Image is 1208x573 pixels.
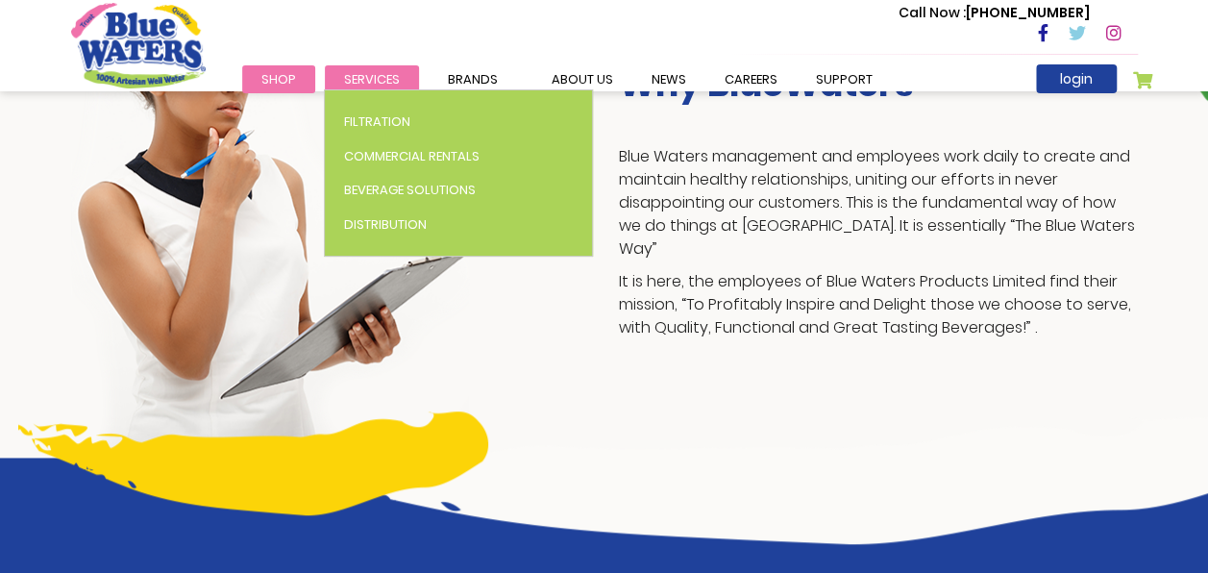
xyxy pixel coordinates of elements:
a: support [797,65,892,93]
h3: Why BlueWaters [619,63,1138,105]
a: login [1036,64,1117,93]
a: News [632,65,705,93]
img: career-yellow-bar.png [18,411,488,515]
span: Commercial Rentals [344,147,480,165]
span: Services [344,70,400,88]
img: career-intro-art.png [185,417,1208,544]
span: Call Now : [899,3,966,22]
a: about us [532,65,632,93]
span: Filtration [344,112,410,131]
span: Brands [448,70,498,88]
span: Distribution [344,215,427,234]
a: store logo [71,3,206,87]
span: Beverage Solutions [344,181,476,199]
p: Blue Waters management and employees work daily to create and maintain healthy relationships, uni... [619,145,1138,261]
span: Shop [261,70,296,88]
p: It is here, the employees of Blue Waters Products Limited find their mission, “To Profitably Insp... [619,270,1138,339]
a: careers [705,65,797,93]
p: [PHONE_NUMBER] [899,3,1090,23]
